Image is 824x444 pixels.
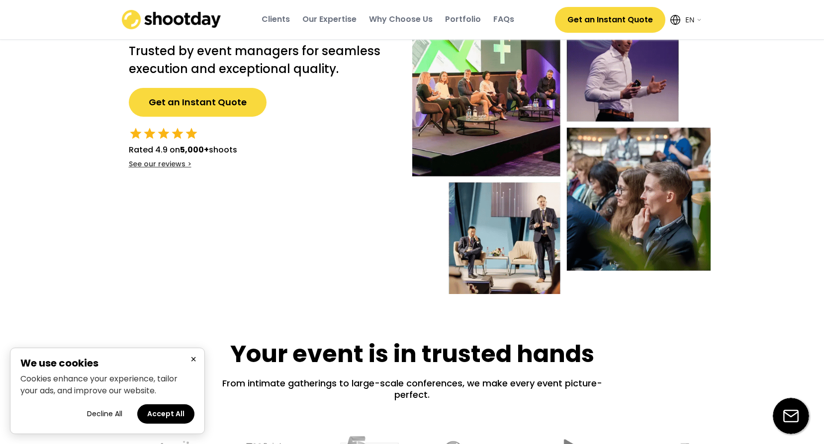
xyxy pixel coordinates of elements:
[184,127,198,141] button: star
[180,144,209,155] strong: 5,000+
[230,339,594,370] h1: Your event is in trusted hands
[137,404,194,424] button: Accept all cookies
[129,127,143,141] button: star
[555,7,665,33] button: Get an Instant Quote
[369,14,433,25] div: Why Choose Us
[20,358,194,368] h2: We use cookies
[445,14,481,25] div: Portfolio
[129,42,392,78] h2: Trusted by event managers for seamless execution and exceptional quality.
[213,377,611,421] h2: From intimate gatherings to large-scale conferences, we make every event picture-perfect.
[77,404,132,424] button: Decline all cookies
[493,14,514,25] div: FAQs
[262,14,290,25] div: Clients
[412,10,711,294] img: Event-hero-intl%402x.webp
[670,15,680,25] img: Icon%20feather-globe%20%281%29.svg
[157,127,171,141] button: star
[129,88,267,117] button: Get an Instant Quote
[773,398,809,434] img: email-icon%20%281%29.svg
[187,353,199,366] button: Close cookie banner
[143,127,157,141] button: star
[171,127,184,141] button: star
[302,14,357,25] div: Our Expertise
[129,159,191,169] div: See our reviews >
[122,10,221,29] img: shootday_logo.png
[20,373,194,397] p: Cookies enhance your experience, tailor your ads, and improve our website.
[129,144,237,156] div: Rated 4.9 on shoots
